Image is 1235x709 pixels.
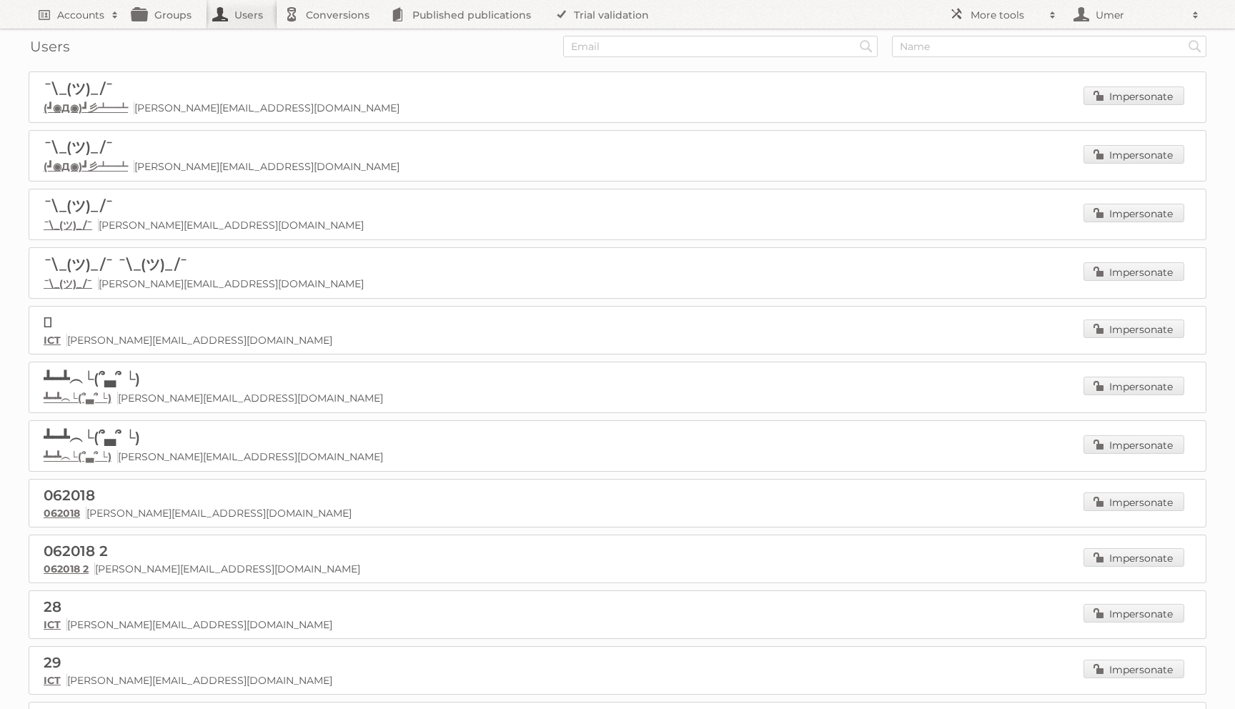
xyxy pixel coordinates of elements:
[44,392,1191,405] p: [PERSON_NAME][EMAIL_ADDRESS][DOMAIN_NAME]
[44,334,61,347] a: ICT
[44,674,61,687] a: ICT
[44,654,61,671] span: 29
[44,160,1191,174] p: [PERSON_NAME][EMAIL_ADDRESS][DOMAIN_NAME]
[44,219,92,232] a: ¯\_(ツ)_/¯
[44,80,114,97] span: ¯\_(ツ)_/¯
[1083,145,1184,164] a: Impersonate
[855,36,877,57] input: Search
[44,101,1191,115] p: [PERSON_NAME][EMAIL_ADDRESS][DOMAIN_NAME]
[1184,36,1206,57] input: Search
[44,542,108,560] span: 062018 2
[1092,8,1185,22] h2: Umer
[44,219,1191,232] p: [PERSON_NAME][EMAIL_ADDRESS][DOMAIN_NAME]
[44,450,1191,464] p: [PERSON_NAME][EMAIL_ADDRESS][DOMAIN_NAME]
[1083,319,1184,338] a: Impersonate
[1083,660,1184,678] a: Impersonate
[44,618,61,631] a: ICT
[1083,377,1184,395] a: Impersonate
[44,562,89,575] a: 062018 2
[1083,435,1184,454] a: Impersonate
[44,197,114,214] span: ¯\_(ツ)_/¯
[563,36,878,57] input: Email
[57,8,104,22] h2: Accounts
[1083,492,1184,511] a: Impersonate
[44,618,1191,631] p: [PERSON_NAME][EMAIL_ADDRESS][DOMAIN_NAME]
[44,507,1191,520] p: [PERSON_NAME][EMAIL_ADDRESS][DOMAIN_NAME]
[892,36,1206,57] input: Name
[44,334,1191,347] p: [PERSON_NAME][EMAIL_ADDRESS][DOMAIN_NAME]
[44,450,111,463] a: ┻━┻︵└(՞▃՞ └)
[1083,548,1184,567] a: Impersonate
[44,277,92,290] a: ¯\_(ツ)_/¯
[44,256,188,273] span: ¯\_(ツ)_/¯ ¯\_(ツ)_/¯
[1083,204,1184,222] a: Impersonate
[44,507,80,520] a: 062018
[44,277,1191,291] p: [PERSON_NAME][EMAIL_ADDRESS][DOMAIN_NAME]
[44,139,114,156] span: ¯\_(ツ)_/¯
[1083,86,1184,105] a: Impersonate
[44,487,95,504] span: 062018
[44,370,140,387] span: ┻━┻︵└(՞▃՞ └)
[44,429,140,446] span: ┻━┻︵└(՞▃՞ └)
[44,314,52,331] span: 
[1083,262,1184,281] a: Impersonate
[44,160,128,173] a: (┛◉Д◉)┛彡┻━┻
[44,674,1191,687] p: [PERSON_NAME][EMAIL_ADDRESS][DOMAIN_NAME]
[971,8,1042,22] h2: More tools
[44,392,111,405] a: ┻━┻︵└(՞▃՞ └)
[44,101,128,114] a: (┛◉Д◉)┛彡┻━┻
[1083,604,1184,623] a: Impersonate
[44,562,1191,575] p: [PERSON_NAME][EMAIL_ADDRESS][DOMAIN_NAME]
[44,598,61,615] span: 28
